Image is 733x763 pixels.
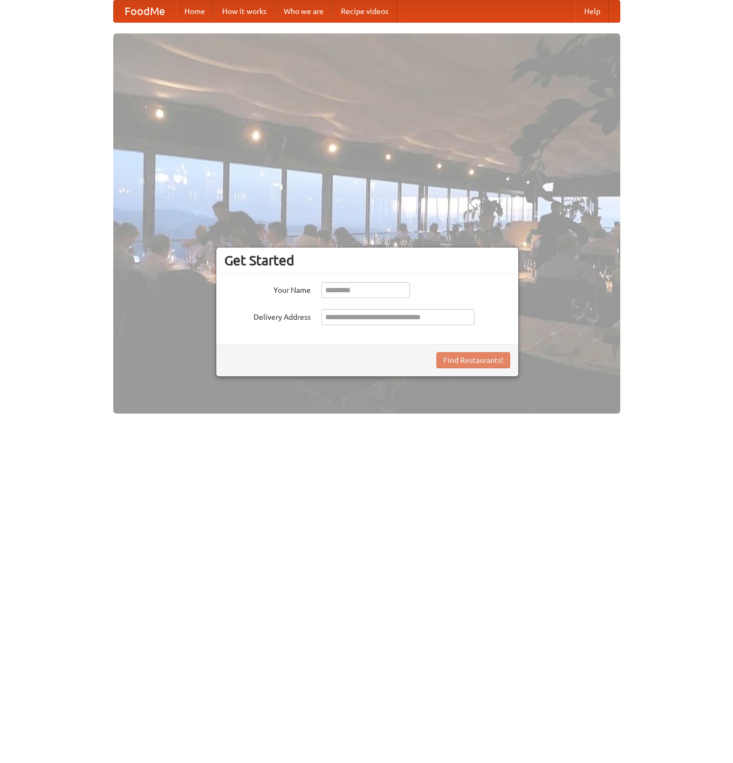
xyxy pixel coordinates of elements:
[176,1,214,22] a: Home
[332,1,397,22] a: Recipe videos
[275,1,332,22] a: Who we are
[214,1,275,22] a: How it works
[576,1,609,22] a: Help
[224,252,510,269] h3: Get Started
[436,352,510,368] button: Find Restaurants!
[114,1,176,22] a: FoodMe
[224,282,311,295] label: Your Name
[224,309,311,322] label: Delivery Address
